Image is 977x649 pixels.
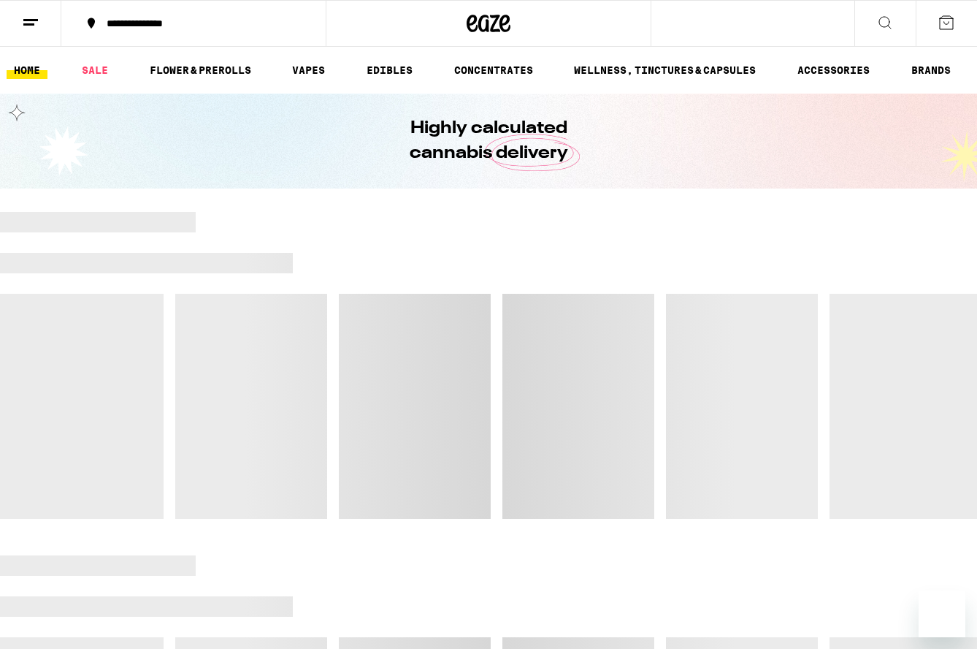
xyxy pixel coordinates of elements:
a: HOME [7,61,47,79]
a: CONCENTRATES [447,61,540,79]
a: EDIBLES [359,61,420,79]
a: FLOWER & PREROLLS [142,61,258,79]
a: WELLNESS, TINCTURES & CAPSULES [567,61,763,79]
h1: Highly calculated cannabis delivery [368,116,609,166]
a: VAPES [285,61,332,79]
a: ACCESSORIES [790,61,877,79]
iframe: Button to launch messaging window [919,591,965,637]
a: BRANDS [904,61,958,79]
a: SALE [74,61,115,79]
